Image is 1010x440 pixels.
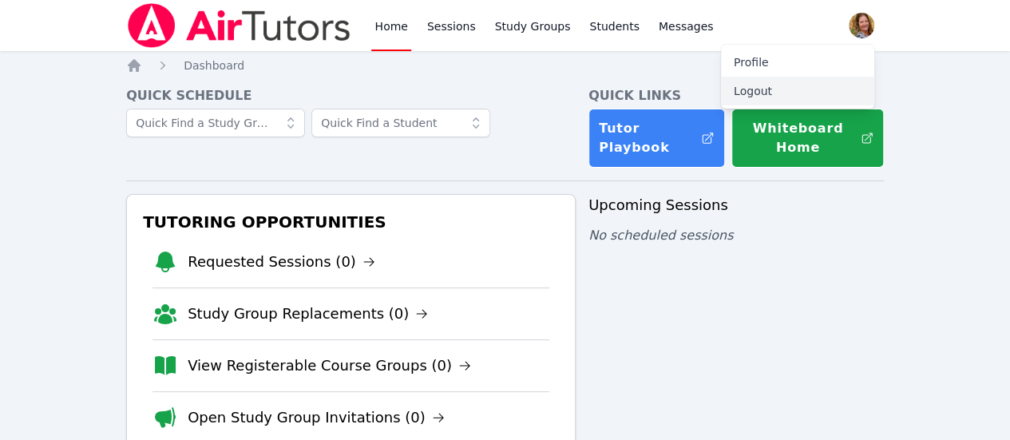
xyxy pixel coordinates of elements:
[588,228,733,243] span: No scheduled sessions
[311,109,490,137] input: Quick Find a Student
[126,3,352,48] img: Air Tutors
[721,77,874,105] button: Logout
[126,57,884,73] nav: Breadcrumb
[188,406,445,429] a: Open Study Group Invitations (0)
[188,251,375,273] a: Requested Sessions (0)
[659,18,714,34] span: Messages
[140,208,562,236] h3: Tutoring Opportunities
[188,355,471,377] a: View Registerable Course Groups (0)
[721,48,874,77] a: Profile
[588,109,725,168] a: Tutor Playbook
[588,86,884,105] h4: Quick Links
[188,303,428,325] a: Study Group Replacements (0)
[731,109,884,168] button: Whiteboard Home
[126,86,576,105] h4: Quick Schedule
[126,109,305,137] input: Quick Find a Study Group
[184,57,244,73] a: Dashboard
[184,59,244,72] span: Dashboard
[588,194,884,216] h3: Upcoming Sessions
